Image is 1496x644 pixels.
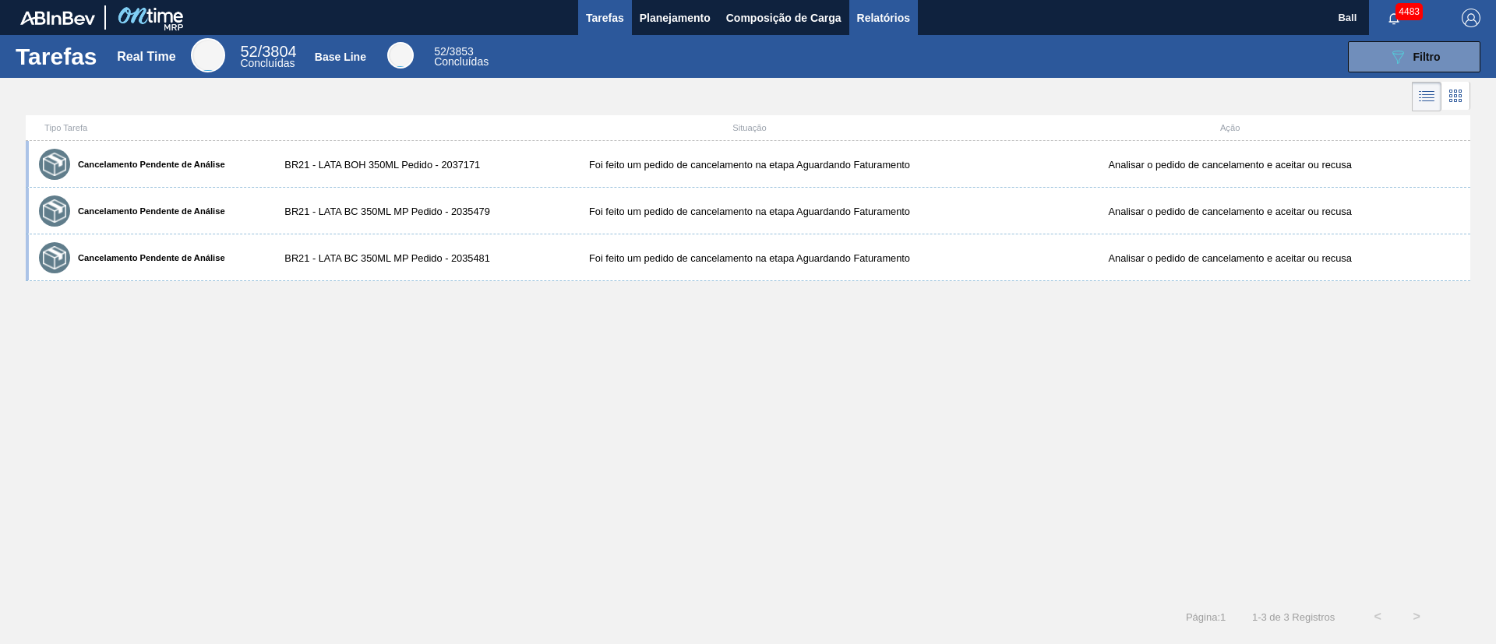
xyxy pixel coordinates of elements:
span: Concluídas [434,55,489,68]
span: 52 [434,45,446,58]
span: 52 [240,43,257,60]
div: Ação [990,123,1470,132]
h1: Tarefas [16,48,97,65]
div: BR21 - LATA BC 350ML MP Pedido - 2035479 [269,206,509,217]
span: Concluídas [240,57,295,69]
span: 4483 [1395,3,1423,20]
div: Real Time [117,50,175,64]
button: < [1358,597,1397,636]
div: Situação [510,123,990,132]
div: Analisar o pedido de cancelamento e aceitar ou recusa [990,252,1470,264]
button: > [1397,597,1436,636]
span: Planejamento [640,9,711,27]
span: 1 - 3 de 3 Registros [1249,611,1335,623]
span: Filtro [1413,51,1441,63]
div: Foi feito um pedido de cancelamento na etapa Aguardando Faturamento [510,206,990,217]
div: BR21 - LATA BOH 350ML Pedido - 2037171 [269,159,509,171]
div: Visão em Lista [1412,82,1441,111]
div: Tipo Tarefa [29,123,269,132]
label: Cancelamento Pendente de Análise [70,206,225,216]
div: Base Line [315,51,366,63]
div: Analisar o pedido de cancelamento e aceitar ou recusa [990,206,1470,217]
span: / 3804 [240,43,296,60]
div: Base Line [434,47,489,67]
span: / 3853 [434,45,474,58]
div: Foi feito um pedido de cancelamento na etapa Aguardando Faturamento [510,252,990,264]
div: Real Time [191,38,225,72]
div: Real Time [240,45,296,69]
img: Logout [1462,9,1480,27]
span: Tarefas [586,9,624,27]
span: Relatórios [857,9,910,27]
div: Foi feito um pedido de cancelamento na etapa Aguardando Faturamento [510,159,990,171]
button: Filtro [1348,41,1480,72]
label: Cancelamento Pendente de Análise [70,253,225,262]
button: Notificações [1369,7,1419,29]
div: Analisar o pedido de cancelamento e aceitar ou recusa [990,159,1470,171]
span: Composição de Carga [726,9,841,27]
div: Visão em Cards [1441,82,1470,111]
div: Base Line [387,42,414,69]
label: Cancelamento Pendente de Análise [70,160,225,169]
img: TNhmsLtSVTkK8tSr43FrP2fwEKptu5GPRR3wAAAABJRU5ErkJggg== [20,11,95,25]
span: Página : 1 [1186,611,1226,623]
div: BR21 - LATA BC 350ML MP Pedido - 2035481 [269,252,509,264]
